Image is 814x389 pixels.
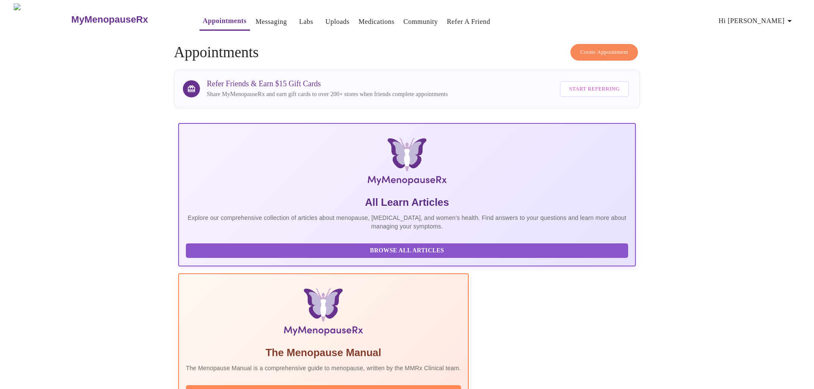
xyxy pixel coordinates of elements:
h5: The Menopause Manual [186,346,461,360]
button: Start Referring [560,81,629,97]
a: MyMenopauseRx [70,5,182,35]
span: Browse All Articles [194,246,620,256]
a: Refer a Friend [447,16,491,28]
button: Uploads [322,13,353,30]
span: Create Appointment [580,47,628,57]
img: MyMenopauseRx Logo [14,3,70,35]
button: Labs [292,13,320,30]
button: Refer a Friend [444,13,494,30]
a: Start Referring [558,77,631,101]
button: Create Appointment [570,44,638,61]
button: Hi [PERSON_NAME] [715,12,798,29]
span: Start Referring [569,84,620,94]
button: Community [400,13,441,30]
h3: MyMenopauseRx [71,14,148,25]
img: MyMenopauseRx Logo [255,137,559,189]
span: Hi [PERSON_NAME] [719,15,795,27]
button: Messaging [252,13,290,30]
p: Explore our comprehensive collection of articles about menopause, [MEDICAL_DATA], and women's hea... [186,214,628,231]
a: Messaging [256,16,287,28]
a: Browse All Articles [186,246,630,254]
h3: Refer Friends & Earn $15 Gift Cards [207,79,448,88]
a: Labs [299,16,313,28]
img: Menopause Manual [229,288,417,339]
p: The Menopause Manual is a comprehensive guide to menopause, written by the MMRx Clinical team. [186,364,461,372]
a: Community [403,16,438,28]
a: Medications [359,16,394,28]
button: Browse All Articles [186,243,628,258]
button: Appointments [200,12,250,31]
p: Share MyMenopauseRx and earn gift cards to over 200+ stores when friends complete appointments [207,90,448,99]
a: Appointments [203,15,247,27]
h4: Appointments [174,44,640,61]
button: Medications [355,13,398,30]
a: Uploads [325,16,350,28]
h5: All Learn Articles [186,196,628,209]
